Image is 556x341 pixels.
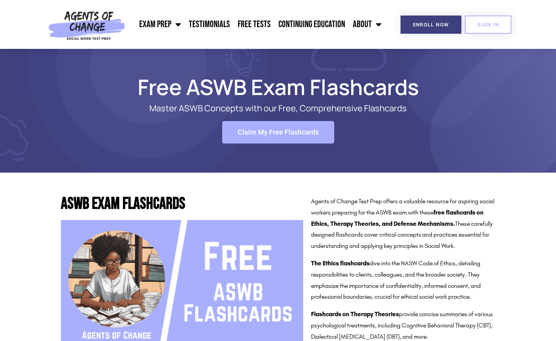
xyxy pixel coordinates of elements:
nav: Menu [129,15,385,34]
strong: The Ethics flashcards [311,260,370,267]
a: Testimonials [185,15,234,34]
span: Claim My Free Flashcards [238,129,319,136]
h2: ASWB Exam Flashcards [61,196,303,212]
strong: Flashcards on Therapy Theories [311,310,399,318]
a: Enroll Now [401,16,461,34]
a: Free Tests [234,15,275,34]
a: Exam Prep [135,15,185,34]
a: Continuing Education [275,15,349,34]
p: Agents of Change Test Prep offers a valuable resource for aspiring social workers preparing for t... [311,196,495,252]
a: SIGN IN [465,16,511,34]
h1: Free ASWB Exam Flashcards [57,78,499,96]
a: Claim My Free Flashcards [222,121,334,144]
p: dive into the NASW Code of Ethics, detailing responsibilities to clients, colleagues, and the bro... [311,258,495,303]
p: Master ASWB Concepts with our Free, Comprehensive Flashcards [88,104,468,113]
span: SIGN IN [477,22,499,27]
span: Enroll Now [413,22,449,27]
a: About [349,15,385,34]
strong: free flashcards on Ethics, Therapy Theories, and Defense Mechanisms. [311,209,483,227]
